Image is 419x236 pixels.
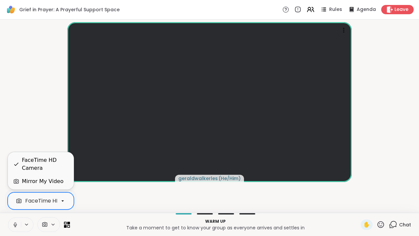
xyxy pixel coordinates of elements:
[5,4,17,15] img: ShareWell Logomark
[178,175,218,182] span: geraldwalkerles
[74,224,357,231] p: Take a moment to get to know your group as everyone arrives and settles in
[25,197,83,205] div: FaceTime HD Camera
[363,221,370,229] span: ✋
[394,6,408,13] span: Leave
[74,218,357,224] p: Warm up
[399,221,411,228] span: Chat
[19,6,120,13] span: Grief in Prayer: A Prayerful Support Space
[22,177,63,185] div: Mirror My Video
[22,156,68,172] div: FaceTime HD Camera
[329,6,342,13] span: Rules
[218,175,241,182] span: ( He/Him )
[357,6,376,13] span: Agenda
